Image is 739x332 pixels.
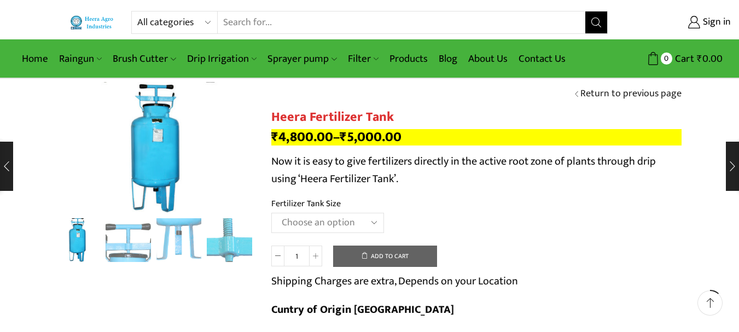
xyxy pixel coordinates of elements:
a: About Us [463,46,513,72]
a: Drip Irrigation [182,46,262,72]
li: 2 / 5 [106,218,151,262]
b: Cuntry of Origin [GEOGRAPHIC_DATA] [271,300,454,319]
a: Home [16,46,54,72]
a: Fertilizer Tank 03 [156,218,202,264]
input: Product quantity [284,246,309,266]
button: Search button [585,11,607,33]
a: Fertilizer Tank 04 [207,218,252,264]
input: Search for... [218,11,585,33]
li: 4 / 5 [207,218,252,262]
span: Cart [672,51,694,66]
a: Raingun [54,46,107,72]
a: 0 Cart ₹0.00 [619,49,723,69]
img: Heera Fertilizer Tank [55,217,101,262]
p: Shipping Charges are extra, Depends on your Location [271,272,518,290]
bdi: 5,000.00 [340,126,401,148]
a: Sign in [624,13,731,32]
li: 1 / 5 [55,218,101,262]
bdi: 0.00 [697,50,723,67]
a: Sprayer pump [262,46,342,72]
a: Contact Us [513,46,571,72]
button: Add to cart [333,246,437,267]
li: 3 / 5 [156,218,202,262]
bdi: 4,800.00 [271,126,333,148]
div: 1 / 5 [58,82,255,213]
span: Sign in [700,15,731,30]
span: 0 [661,53,672,64]
h1: Heera Fertilizer Tank [271,109,682,125]
p: – [271,129,682,145]
a: Products [384,46,433,72]
label: Fertilizer Tank Size [271,197,341,210]
span: ₹ [271,126,278,148]
a: Return to previous page [580,87,682,101]
span: ₹ [340,126,347,148]
a: Blog [433,46,463,72]
span: ₹ [697,50,702,67]
a: Fertilizer Tank 02 [106,218,151,264]
a: Brush Cutter [107,46,181,72]
p: Now it is easy to give fertilizers directly in the active root zone of plants through drip using ... [271,153,682,188]
a: Filter [342,46,384,72]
